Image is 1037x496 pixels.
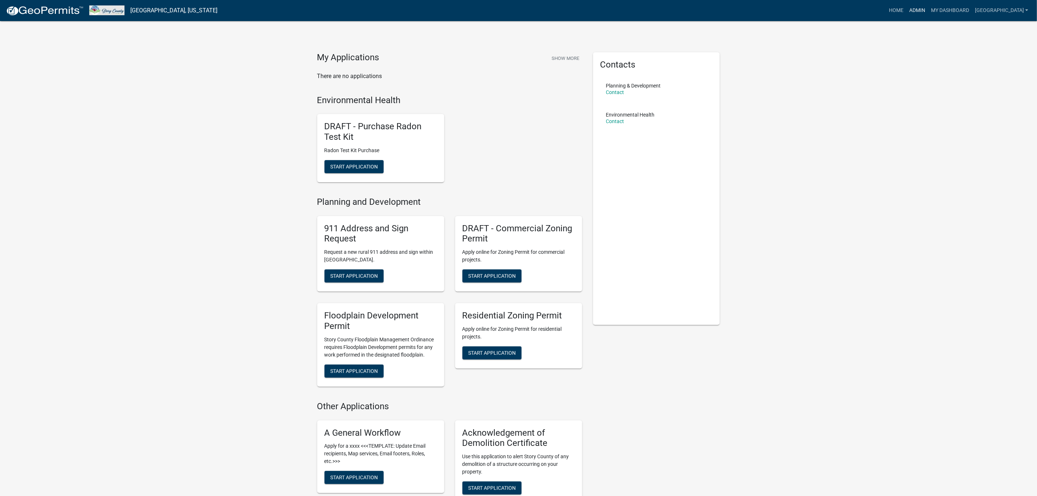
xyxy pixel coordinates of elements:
[606,118,624,124] a: Contact
[324,121,437,142] h5: DRAFT - Purchase Radon Test Kit
[462,310,575,321] h5: Residential Zoning Permit
[886,4,906,17] a: Home
[462,428,575,449] h5: Acknowledgement of Demolition Certificate
[324,160,384,173] button: Start Application
[130,4,217,17] a: [GEOGRAPHIC_DATA], [US_STATE]
[606,89,624,95] a: Contact
[324,365,384,378] button: Start Application
[317,197,582,207] h4: Planning and Development
[462,325,575,341] p: Apply online for Zoning Permit for residential projects.
[906,4,928,17] a: Admin
[324,471,384,484] button: Start Application
[928,4,972,17] a: My Dashboard
[606,112,655,117] p: Environmental Health
[462,481,522,495] button: Start Application
[462,269,522,282] button: Start Application
[549,52,582,64] button: Show More
[324,310,437,332] h5: Floodplain Development Permit
[972,4,1031,17] a: [GEOGRAPHIC_DATA]
[324,223,437,244] h5: 911 Address and Sign Request
[324,442,437,465] p: Apply for a xxxx <<<TEMPLATE: Update Email recipients, Map services, Email footers, Roles, etc.>>>
[468,485,516,491] span: Start Application
[317,72,582,81] p: There are no applications
[324,269,384,282] button: Start Application
[324,428,437,438] h5: A General Workflow
[462,346,522,359] button: Start Application
[317,52,379,63] h4: My Applications
[330,368,378,374] span: Start Application
[330,273,378,279] span: Start Application
[324,336,437,359] p: Story County Floodplain Management Ordinance requires Floodplain Development permits for any work...
[89,5,124,15] img: Story County, Iowa
[606,83,661,88] p: Planning & Development
[462,248,575,264] p: Apply online for Zoning Permit for commercial projects.
[317,95,582,106] h4: Environmental Health
[600,60,713,70] h5: Contacts
[324,248,437,264] p: Request a new rural 911 address and sign within [GEOGRAPHIC_DATA].
[468,273,516,279] span: Start Application
[462,453,575,476] p: Use this application to alert Story County of any demolition of a structure occurring on your pro...
[324,147,437,154] p: Radon Test Kit Purchase
[317,401,582,412] h4: Other Applications
[462,223,575,244] h5: DRAFT - Commercial Zoning Permit
[468,350,516,356] span: Start Application
[330,475,378,480] span: Start Application
[330,163,378,169] span: Start Application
